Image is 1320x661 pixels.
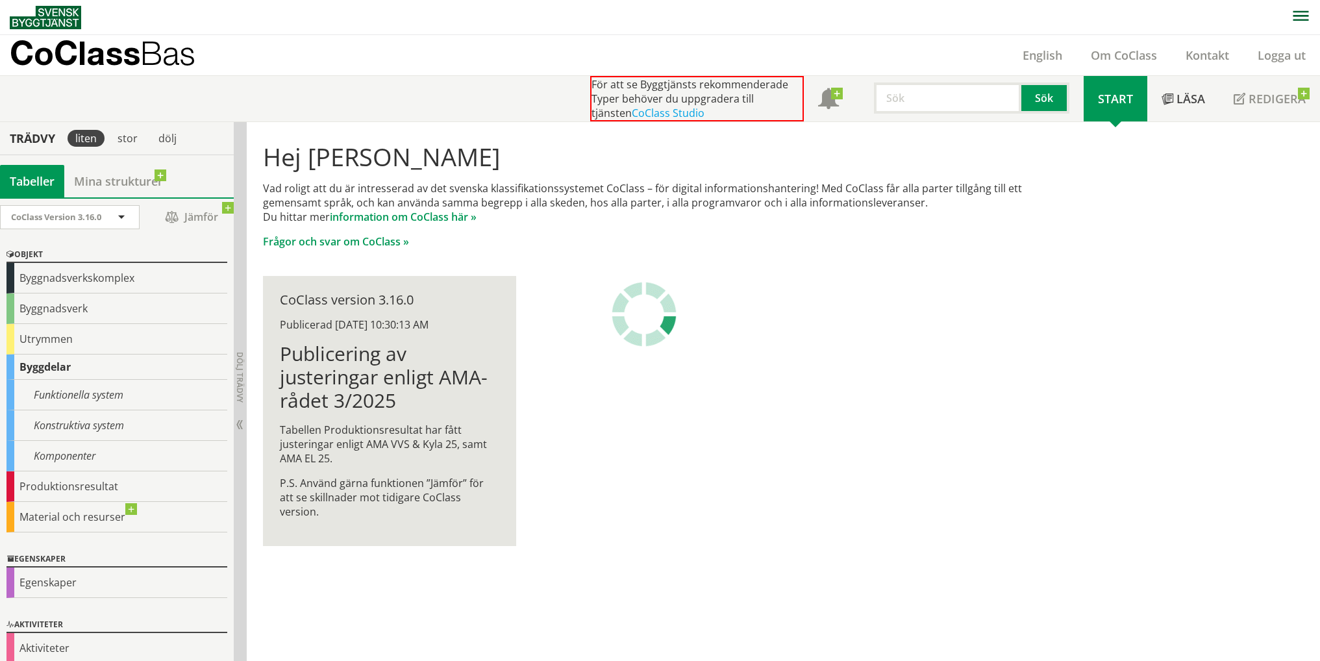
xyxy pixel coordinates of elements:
div: Konstruktiva system [6,410,227,441]
div: CoClass version 3.16.0 [280,293,499,307]
div: Produktionsresultat [6,471,227,502]
div: Objekt [6,247,227,263]
div: Aktiviteter [6,617,227,633]
a: Start [1084,76,1147,121]
h1: Publicering av justeringar enligt AMA-rådet 3/2025 [280,342,499,412]
a: Kontakt [1171,47,1243,63]
a: Logga ut [1243,47,1320,63]
p: Tabellen Produktionsresultat har fått justeringar enligt AMA VVS & Kyla 25, samt AMA EL 25. [280,423,499,466]
a: Mina strukturer [64,165,173,197]
a: Läsa [1147,76,1219,121]
a: CoClass Studio [632,106,704,120]
div: Byggnadsverk [6,293,227,324]
div: Funktionella system [6,380,227,410]
p: Vad roligt att du är intresserad av det svenska klassifikationssystemet CoClass – för digital inf... [263,181,1061,224]
span: Start [1098,91,1133,106]
div: Publicerad [DATE] 10:30:13 AM [280,318,499,332]
img: Svensk Byggtjänst [10,6,81,29]
span: Notifikationer [818,90,839,110]
div: Trädvy [3,131,62,145]
div: Utrymmen [6,324,227,355]
div: dölj [151,130,184,147]
span: Dölj trädvy [234,352,245,403]
input: Sök [874,82,1021,114]
div: Byggdelar [6,355,227,380]
a: Frågor och svar om CoClass » [263,234,409,249]
img: Laddar [612,282,677,347]
a: Om CoClass [1077,47,1171,63]
a: Redigera [1219,76,1320,121]
button: Sök [1021,82,1069,114]
a: information om CoClass här » [330,210,477,224]
a: CoClassBas [10,35,223,75]
div: Komponenter [6,441,227,471]
p: P.S. Använd gärna funktionen ”Jämför” för att se skillnader mot tidigare CoClass version. [280,476,499,519]
h1: Hej [PERSON_NAME] [263,142,1061,171]
p: CoClass [10,45,195,60]
span: Redigera [1249,91,1306,106]
div: För att se Byggtjänsts rekommenderade Typer behöver du uppgradera till tjänsten [590,76,804,121]
span: Bas [140,34,195,72]
div: Egenskaper [6,552,227,567]
div: liten [68,130,105,147]
span: CoClass Version 3.16.0 [11,211,101,223]
div: Egenskaper [6,567,227,598]
span: Läsa [1177,91,1205,106]
span: Jämför [153,206,230,229]
div: Byggnadsverkskomplex [6,263,227,293]
div: stor [110,130,145,147]
a: English [1008,47,1077,63]
div: Material och resurser [6,502,227,532]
